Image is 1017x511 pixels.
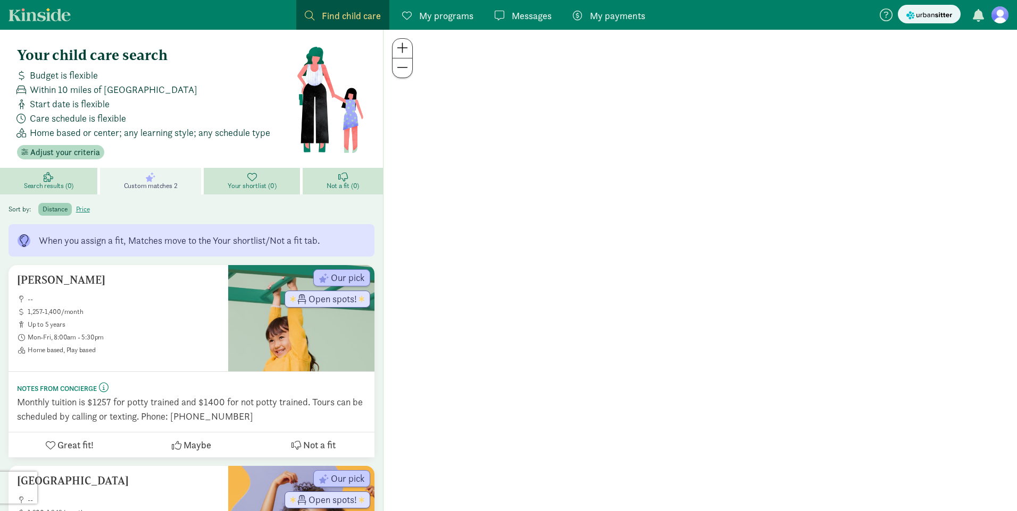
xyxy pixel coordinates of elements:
[303,438,336,452] span: Not a fit
[17,395,366,423] div: Monthly tuition is $1257 for potty trained and $1400 for not potty trained. Tours can be schedule...
[512,8,552,23] span: Messages
[38,203,71,216] label: distance
[906,10,952,21] img: urbansitter_logo_small.svg
[9,205,37,214] span: Sort by:
[72,203,94,216] label: price
[419,8,473,23] span: My programs
[309,495,357,505] span: Open spots!
[17,274,220,286] h5: [PERSON_NAME]
[28,496,220,504] span: --
[9,8,71,21] a: Kinside
[28,346,220,354] span: Home based, Play based
[30,68,98,82] span: Budget is flexible
[30,82,197,97] span: Within 10 miles of [GEOGRAPHIC_DATA]
[57,438,94,452] span: Great fit!
[28,295,220,303] span: --
[130,432,252,457] button: Maybe
[327,182,359,190] span: Not a fit (0)
[204,168,303,194] a: Your shortlist (0)
[253,432,374,457] button: Not a fit
[24,182,73,190] span: Search results (0)
[322,8,381,23] span: Find child care
[590,8,645,23] span: My payments
[30,146,100,159] span: Adjust your criteria
[228,182,276,190] span: Your shortlist (0)
[17,145,104,160] button: Adjust your criteria
[30,97,110,111] span: Start date is flexible
[331,474,364,483] span: Our pick
[331,273,364,283] span: Our pick
[17,474,220,487] h5: [GEOGRAPHIC_DATA]
[30,125,270,140] span: Home based or center; any learning style; any schedule type
[309,294,357,304] span: Open spots!
[184,438,211,452] span: Maybe
[28,320,220,329] span: up to 5 years
[30,111,126,125] span: Care schedule is flexible
[17,384,97,393] small: Notes from concierge
[28,333,220,342] span: Mon-Fri, 8:00am - 5:30pm
[303,168,383,194] a: Not a fit (0)
[124,182,178,190] span: Custom matches 2
[28,308,220,316] span: 1,257-1,400/month
[9,432,130,457] button: Great fit!
[100,168,204,194] a: Custom matches 2
[39,233,320,248] div: When you assign a fit, Matches move to the Your shortlist/Not a fit tab.
[17,47,296,64] h4: Your child care search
